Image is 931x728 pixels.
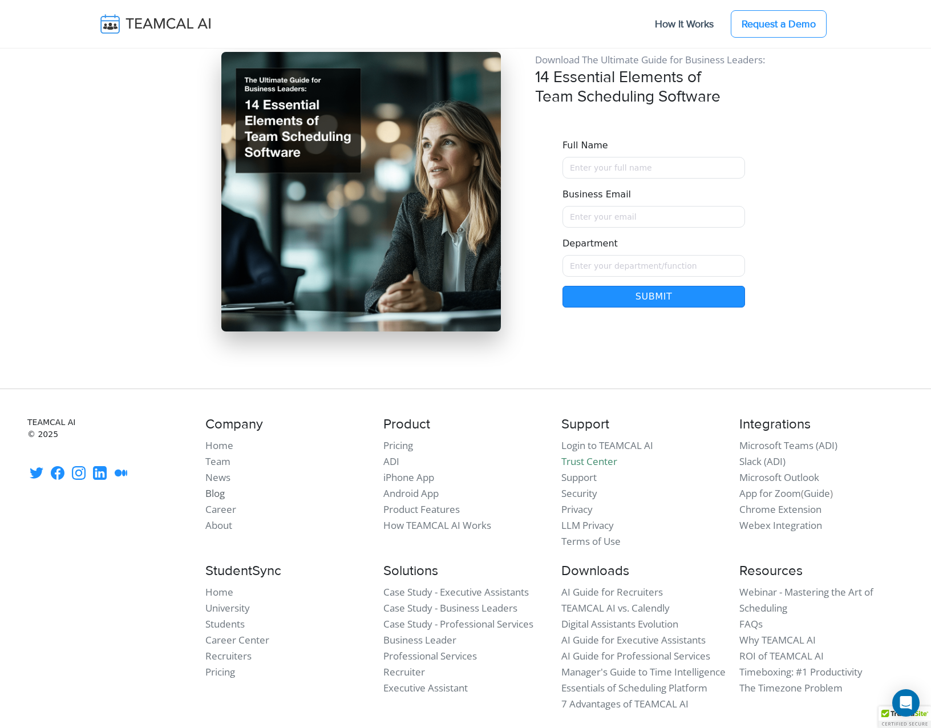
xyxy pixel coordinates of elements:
[739,416,904,433] h4: Integrations
[561,633,706,646] a: AI Guide for Executive Assistants
[739,439,837,452] a: Microsoft Teams (ADI)
[562,206,745,228] input: Enter your email
[561,681,707,694] a: Essentials of Scheduling Platform
[561,439,653,452] a: Login to TEAMCAL AI
[879,706,931,728] div: TrustedSite Certified
[205,649,252,662] a: Recruiters
[731,10,827,38] a: Request a Demo
[383,617,533,630] a: Case Study - Professional Services
[739,633,816,646] a: Why TEAMCAL AI
[205,563,370,580] h4: StudentSync
[892,689,920,717] div: Open Intercom Messenger
[739,455,786,468] a: Slack (ADI)
[205,455,230,468] a: Team
[383,519,491,532] a: How TEAMCAL AI Works
[205,519,232,532] a: About
[739,519,822,532] a: Webex Integration
[205,416,370,433] h4: Company
[562,188,631,201] label: Business Email
[383,649,477,662] a: Professional Services
[205,471,230,484] a: News
[561,471,597,484] a: Support
[562,157,745,179] input: Name must only contain letters and spaces
[561,665,726,678] a: Manager's Guide to Time Intelligence
[27,416,192,440] small: TEAMCAL AI © 2025
[205,585,233,598] a: Home
[739,681,843,694] a: The Timezone Problem
[739,487,801,500] a: App for Zoom
[739,471,819,484] a: Microsoft Outlook
[562,139,608,152] label: Full Name
[205,665,235,678] a: Pricing
[561,563,726,580] h4: Downloads
[383,563,548,580] h4: Solutions
[383,601,517,614] a: Case Study - Business Leaders
[561,416,726,433] h4: Support
[561,697,689,710] a: 7 Advantages of TEAMCAL AI
[205,487,225,500] a: Blog
[535,68,772,134] h3: 14 Essential Elements of Team Scheduling Software
[562,255,745,277] input: Enter your department/function
[562,237,618,250] label: Department
[561,649,710,662] a: AI Guide for Professional Services
[205,503,236,516] a: Career
[561,601,670,614] a: TEAMCAL AI vs. Calendly
[739,585,873,614] a: Webinar - Mastering the Art of Scheduling
[221,52,501,331] img: pic
[739,503,821,516] a: Chrome Extension
[205,633,269,646] a: Career Center
[383,633,456,646] a: Business Leader
[205,617,245,630] a: Students
[383,471,434,484] a: iPhone App
[383,439,413,452] a: Pricing
[739,486,904,501] li: ( )
[561,455,617,468] a: Trust Center
[739,649,824,662] a: ROI of TEAMCAL AI
[562,286,745,308] button: Submit
[383,665,425,678] a: Recruiter
[383,585,529,598] a: Case Study - Executive Assistants
[561,617,678,630] a: Digital Assistants Evolution
[561,519,614,532] a: LLM Privacy
[739,563,904,580] h4: Resources
[804,487,830,500] a: Guide
[561,487,597,500] a: Security
[205,601,250,614] a: University
[739,665,863,678] a: Timeboxing: #1 Productivity
[561,585,663,598] a: AI Guide for Recruiters
[383,503,460,516] a: Product Features
[383,681,468,694] a: Executive Assistant
[561,503,593,516] a: Privacy
[383,416,548,433] h4: Product
[383,455,399,468] a: ADI
[205,439,233,452] a: Home
[383,487,439,500] a: Android App
[739,617,763,630] a: FAQs
[535,52,772,68] p: Download The Ultimate Guide for Business Leaders:
[561,535,621,548] a: Terms of Use
[643,12,725,36] a: How It Works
